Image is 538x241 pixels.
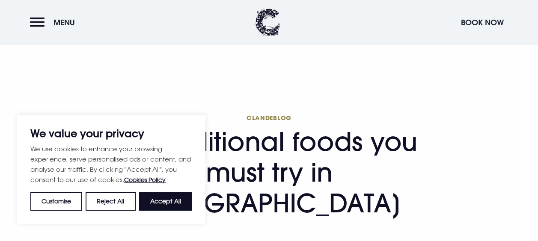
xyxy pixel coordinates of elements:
p: We use cookies to enhance your browsing experience, serve personalised ads or content, and analys... [30,144,192,185]
button: Menu [30,13,79,32]
img: Clandeboye Lodge [255,9,280,36]
button: Accept All [139,192,192,211]
span: Menu [54,18,75,27]
button: Book Now [457,13,508,32]
p: We value your privacy [30,128,192,138]
button: Customise [30,192,82,211]
div: We value your privacy [17,115,205,224]
h1: 10 traditional foods you must try in [GEOGRAPHIC_DATA] [98,114,440,218]
span: Clandeblog [98,114,440,122]
button: Reject All [86,192,135,211]
a: Cookies Policy [124,176,166,183]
